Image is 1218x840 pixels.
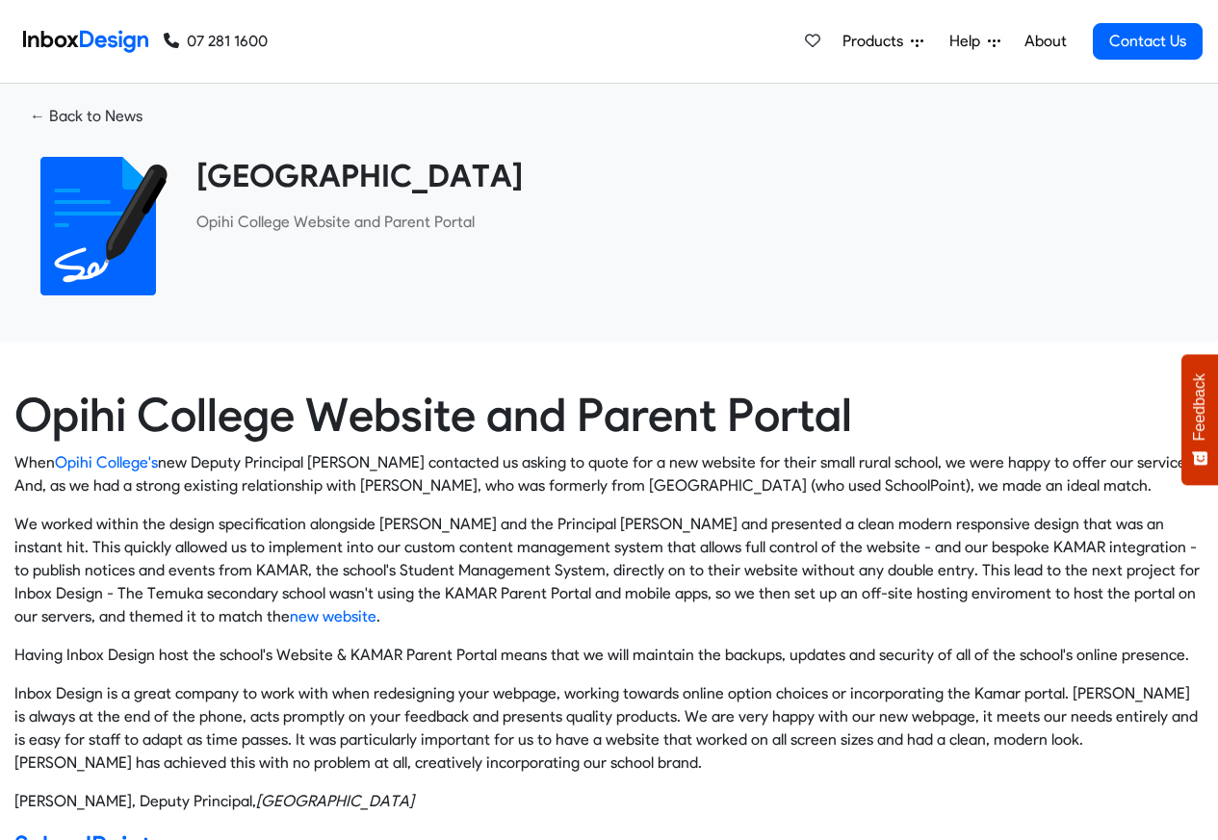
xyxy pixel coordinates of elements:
[14,451,1204,497] p: When new Deputy Principal [PERSON_NAME] contacted us asking to quote for a new website for their ...
[949,30,988,53] span: Help
[196,157,1189,195] heading: [GEOGRAPHIC_DATA]
[842,30,911,53] span: Products
[14,790,1204,813] footer: [PERSON_NAME], Deputy Principal,
[835,22,931,61] a: Products
[164,30,268,53] a: 07 281 1600
[942,22,1008,61] a: Help
[14,99,158,134] a: ← Back to News
[14,644,1204,667] p: Having Inbox Design host the school's Website & KAMAR Parent Portal means that we will maintain t...
[256,792,414,810] cite: Opihi College
[14,682,1204,775] p: Inbox Design is a great company to work with when redesigning your webpage, working towards onlin...
[1093,23,1203,60] a: Contact Us
[1191,373,1208,441] span: Feedback
[55,453,158,471] a: Opihi College's
[290,607,376,625] a: new website
[1181,354,1218,485] button: Feedback - Show survey
[14,513,1204,628] p: We worked within the design specification alongside [PERSON_NAME] and the Principal [PERSON_NAME]...
[29,157,168,295] img: 2022_01_18_icon_signature.svg
[196,211,1189,234] p: ​Opihi College Website and Parent Portal
[1019,22,1072,61] a: About
[14,388,1204,444] h1: Opihi College Website and Parent Portal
